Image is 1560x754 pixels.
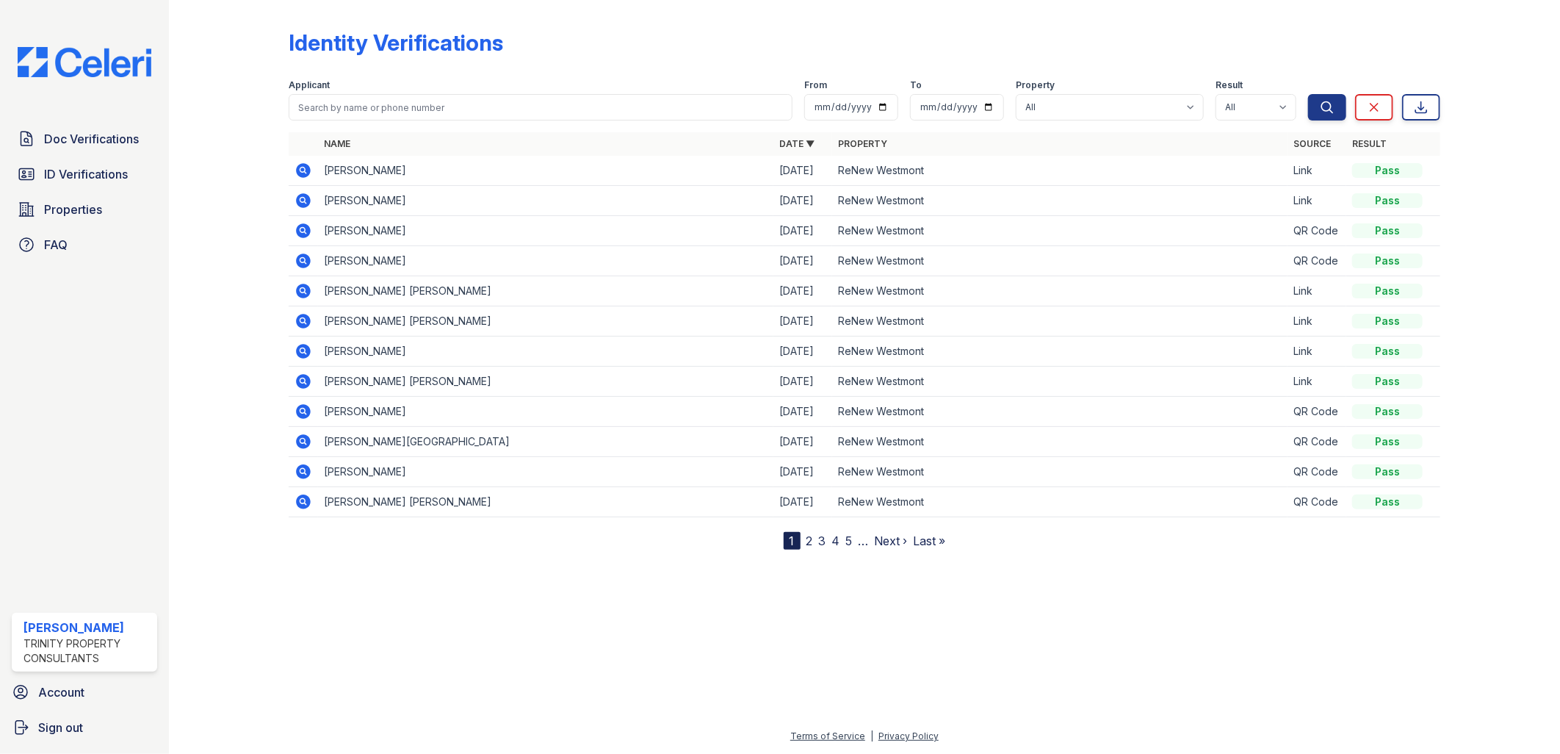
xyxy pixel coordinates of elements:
td: QR Code [1288,427,1346,457]
td: QR Code [1288,487,1346,517]
td: ReNew Westmont [832,427,1288,457]
div: Pass [1352,254,1423,268]
td: [PERSON_NAME] [318,216,773,246]
td: QR Code [1288,397,1346,427]
td: ReNew Westmont [832,337,1288,367]
div: | [870,730,873,742]
td: [PERSON_NAME] [318,337,773,367]
td: [PERSON_NAME][GEOGRAPHIC_DATA] [318,427,773,457]
td: [PERSON_NAME] [PERSON_NAME] [318,306,773,337]
td: ReNew Westmont [832,246,1288,276]
img: CE_Logo_Blue-a8612792a0a2168367f1c8372b55b34899dd931a85d93a1a3d3e32e68fde9ad4.png [6,47,163,77]
td: [DATE] [773,487,832,517]
div: Pass [1352,495,1423,509]
div: Pass [1352,434,1423,449]
span: … [859,532,869,550]
span: Doc Verifications [44,130,139,148]
div: Pass [1352,404,1423,419]
td: [DATE] [773,397,832,427]
td: [PERSON_NAME] [318,397,773,427]
span: Account [38,683,84,701]
a: 2 [806,534,813,548]
input: Search by name or phone number [289,94,793,121]
td: [DATE] [773,156,832,186]
div: Pass [1352,464,1423,479]
a: 4 [832,534,840,548]
td: ReNew Westmont [832,306,1288,337]
div: Pass [1352,163,1423,178]
td: [DATE] [773,337,832,367]
td: ReNew Westmont [832,186,1288,216]
span: Sign out [38,719,83,736]
td: [PERSON_NAME] [PERSON_NAME] [318,487,773,517]
td: ReNew Westmont [832,487,1288,517]
span: Properties [44,201,102,218]
a: FAQ [12,230,157,259]
td: QR Code [1288,216,1346,246]
td: [PERSON_NAME] [PERSON_NAME] [318,276,773,306]
a: Last » [914,534,946,548]
a: Source [1293,138,1331,149]
td: ReNew Westmont [832,397,1288,427]
td: [DATE] [773,457,832,487]
div: Trinity Property Consultants [24,636,151,666]
a: 5 [846,534,853,548]
td: Link [1288,276,1346,306]
td: Link [1288,186,1346,216]
div: 1 [784,532,801,550]
td: QR Code [1288,457,1346,487]
div: Pass [1352,223,1423,238]
td: Link [1288,306,1346,337]
div: Pass [1352,314,1423,328]
td: [DATE] [773,306,832,337]
td: ReNew Westmont [832,216,1288,246]
label: To [910,79,922,91]
a: Result [1352,138,1387,149]
a: Date ▼ [779,138,815,149]
td: Link [1288,367,1346,397]
span: FAQ [44,236,68,254]
td: ReNew Westmont [832,276,1288,306]
td: ReNew Westmont [832,367,1288,397]
td: Link [1288,337,1346,367]
div: Pass [1352,284,1423,298]
span: ID Verifications [44,165,128,183]
td: [PERSON_NAME] [318,246,773,276]
td: [DATE] [773,276,832,306]
a: Privacy Policy [878,730,939,742]
td: [PERSON_NAME] [318,186,773,216]
td: [DATE] [773,186,832,216]
td: [DATE] [773,367,832,397]
label: Result [1216,79,1243,91]
td: [PERSON_NAME] [318,156,773,186]
a: 3 [819,534,826,548]
td: [DATE] [773,216,832,246]
td: [DATE] [773,246,832,276]
td: [PERSON_NAME] [PERSON_NAME] [318,367,773,397]
a: Terms of Service [790,730,865,742]
td: [PERSON_NAME] [318,457,773,487]
td: QR Code [1288,246,1346,276]
a: Name [324,138,350,149]
td: [DATE] [773,427,832,457]
a: Next › [875,534,908,548]
a: Properties [12,195,157,224]
div: Pass [1352,193,1423,208]
a: ID Verifications [12,159,157,189]
a: Sign out [6,713,163,742]
a: Property [838,138,887,149]
div: Identity Verifications [289,29,503,56]
td: Link [1288,156,1346,186]
td: ReNew Westmont [832,156,1288,186]
div: Pass [1352,344,1423,359]
label: Applicant [289,79,330,91]
td: ReNew Westmont [832,457,1288,487]
div: Pass [1352,374,1423,389]
label: From [804,79,827,91]
label: Property [1016,79,1055,91]
div: [PERSON_NAME] [24,619,151,636]
a: Doc Verifications [12,124,157,154]
a: Account [6,678,163,707]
